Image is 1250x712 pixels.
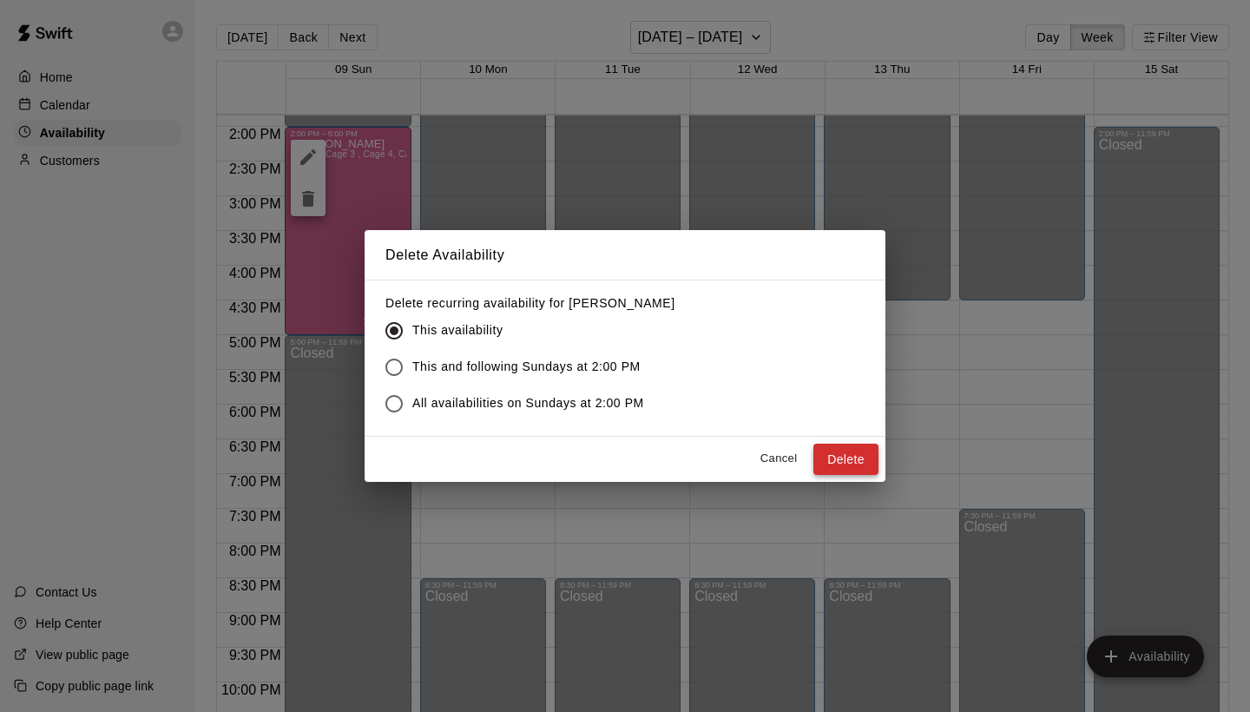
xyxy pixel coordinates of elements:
label: Delete recurring availability for [PERSON_NAME] [385,294,675,312]
span: This availability [412,321,503,340]
h2: Delete Availability [365,230,885,280]
span: This and following Sundays at 2:00 PM [412,358,641,376]
button: Cancel [751,445,806,472]
span: All availabilities on Sundays at 2:00 PM [412,394,644,412]
button: Delete [813,444,878,476]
